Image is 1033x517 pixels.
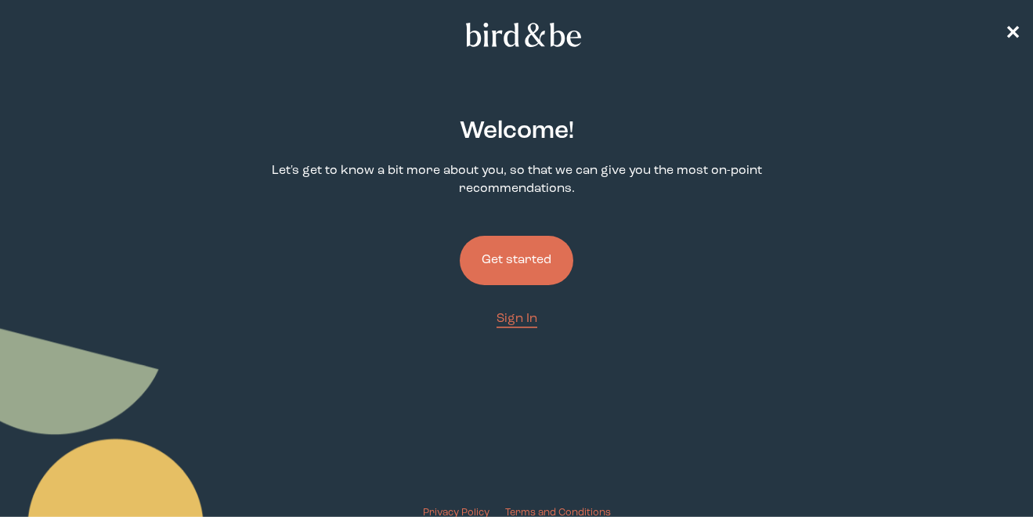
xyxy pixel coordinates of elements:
a: Sign In [497,310,537,328]
h2: Welcome ! [460,114,574,150]
button: Get started [460,236,573,285]
span: Sign In [497,313,537,325]
a: Get started [460,211,573,310]
span: ✕ [1005,25,1020,44]
p: Let's get to know a bit more about you, so that we can give you the most on-point recommendations. [271,162,763,198]
a: ✕ [1005,21,1020,49]
iframe: Gorgias live chat messenger [955,443,1017,501]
